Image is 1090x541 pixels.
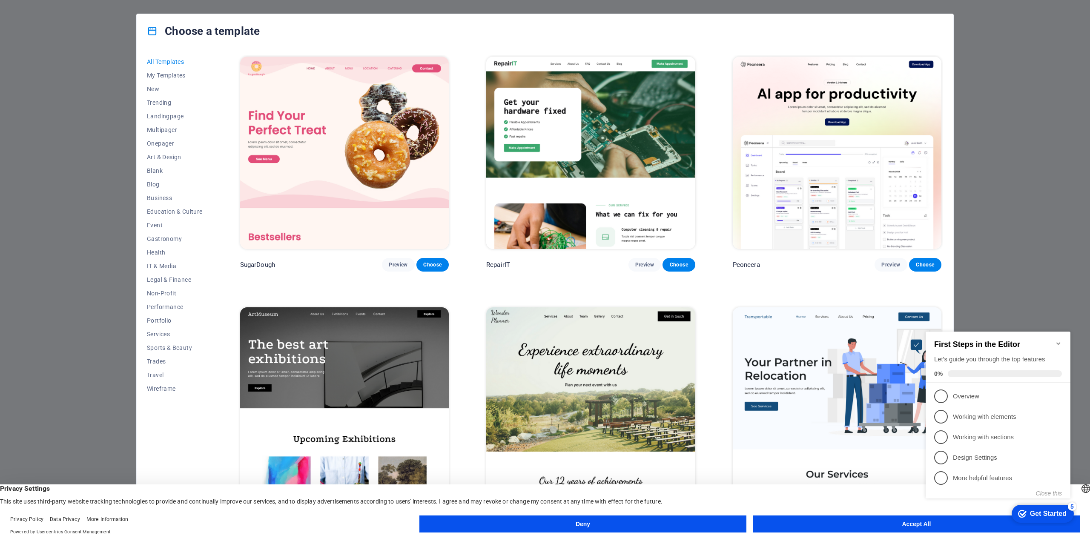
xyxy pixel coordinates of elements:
[147,195,203,201] span: Business
[733,260,760,269] p: Peoneera
[114,169,140,176] button: Close this
[147,300,203,314] button: Performance
[733,307,941,500] img: Transportable
[147,109,203,123] button: Landingpage
[147,150,203,164] button: Art & Design
[147,167,203,174] span: Blank
[635,261,654,268] span: Preview
[147,249,203,256] span: Health
[147,276,203,283] span: Legal & Finance
[147,208,203,215] span: Education & Culture
[147,341,203,355] button: Sports & Beauty
[147,382,203,395] button: Wireframe
[12,34,140,43] div: Let's guide you through the top features
[147,99,203,106] span: Trending
[147,218,203,232] button: Event
[31,72,133,80] p: Overview
[147,286,203,300] button: Non-Profit
[147,126,203,133] span: Multipager
[147,358,203,365] span: Trades
[147,290,203,297] span: Non-Profit
[147,96,203,109] button: Trending
[31,92,133,101] p: Working with elements
[147,246,203,259] button: Health
[147,314,203,327] button: Portfolio
[89,184,152,202] div: Get Started 5 items remaining, 0% complete
[147,327,203,341] button: Services
[147,385,203,392] span: Wireframe
[147,344,203,351] span: Sports & Beauty
[3,147,148,168] li: More helpful features
[423,261,442,268] span: Choose
[147,72,203,79] span: My Templates
[147,55,203,69] button: All Templates
[147,113,203,120] span: Landingpage
[240,307,449,500] img: Art Museum
[147,368,203,382] button: Travel
[31,133,133,142] p: Design Settings
[669,261,688,268] span: Choose
[916,261,935,268] span: Choose
[875,258,907,272] button: Preview
[147,82,203,96] button: New
[382,258,414,272] button: Preview
[147,69,203,82] button: My Templates
[146,182,154,190] div: 5
[147,273,203,286] button: Legal & Finance
[3,66,148,86] li: Overview
[909,258,941,272] button: Choose
[147,372,203,378] span: Travel
[147,317,203,324] span: Portfolio
[881,261,900,268] span: Preview
[416,258,449,272] button: Choose
[31,153,133,162] p: More helpful features
[147,303,203,310] span: Performance
[147,137,203,150] button: Onepager
[147,263,203,269] span: IT & Media
[389,261,407,268] span: Preview
[147,154,203,160] span: Art & Design
[147,24,260,38] h4: Choose a template
[240,260,275,269] p: SugarDough
[147,181,203,188] span: Blog
[663,258,695,272] button: Choose
[147,355,203,368] button: Trades
[486,260,510,269] p: RepairIT
[147,205,203,218] button: Education & Culture
[12,20,140,29] h2: First Steps in the Editor
[147,232,203,246] button: Gastronomy
[147,164,203,177] button: Blank
[147,140,203,147] span: Onepager
[133,20,140,26] div: Minimize checklist
[108,189,144,197] div: Get Started
[147,58,203,65] span: All Templates
[628,258,661,272] button: Preview
[147,259,203,273] button: IT & Media
[31,112,133,121] p: Working with sections
[12,50,26,57] span: 0%
[147,235,203,242] span: Gastronomy
[240,57,449,249] img: SugarDough
[147,123,203,137] button: Multipager
[147,191,203,205] button: Business
[3,127,148,147] li: Design Settings
[147,86,203,92] span: New
[486,307,695,500] img: Wonder Planner
[147,177,203,191] button: Blog
[3,106,148,127] li: Working with sections
[486,57,695,249] img: RepairIT
[3,86,148,106] li: Working with elements
[147,331,203,338] span: Services
[147,222,203,229] span: Event
[733,57,941,249] img: Peoneera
